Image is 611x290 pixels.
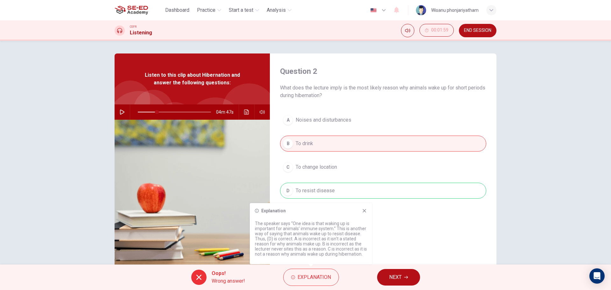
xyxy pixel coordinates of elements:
div: Open Intercom Messenger [589,268,605,284]
img: en [369,8,377,13]
span: Wrong answer! [212,277,245,285]
span: Start a test [229,6,253,14]
div: Hide [419,24,454,37]
span: NEXT [389,273,402,282]
h6: Explanation [261,208,286,213]
div: Wisanu phonjariyatham [431,6,479,14]
span: Practice [197,6,215,14]
p: The speaker says “One idea is that waking up is important for animals’ immune system.” This is an... [255,221,367,257]
span: What does the lecture imply is the most likely reason why animals wake up for short periods durin... [280,84,486,99]
span: 00:01:59 [431,28,448,33]
span: Explanation [298,273,331,282]
span: END SESSION [464,28,491,33]
img: SE-ED Academy logo [115,4,148,17]
span: 04m 47s [216,104,239,120]
span: Dashboard [165,6,189,14]
div: Mute [401,24,414,37]
h4: Question 2 [280,66,486,76]
img: Profile picture [416,5,426,15]
button: Click to see the audio transcription [242,104,252,120]
img: Listen to this clip about Hibernation and answer the following questions: [115,120,270,275]
span: Oops! [212,270,245,277]
span: Listen to this clip about Hibernation and answer the following questions: [135,71,249,87]
h1: Listening [130,29,152,37]
span: Analysis [267,6,286,14]
span: CEFR [130,25,137,29]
